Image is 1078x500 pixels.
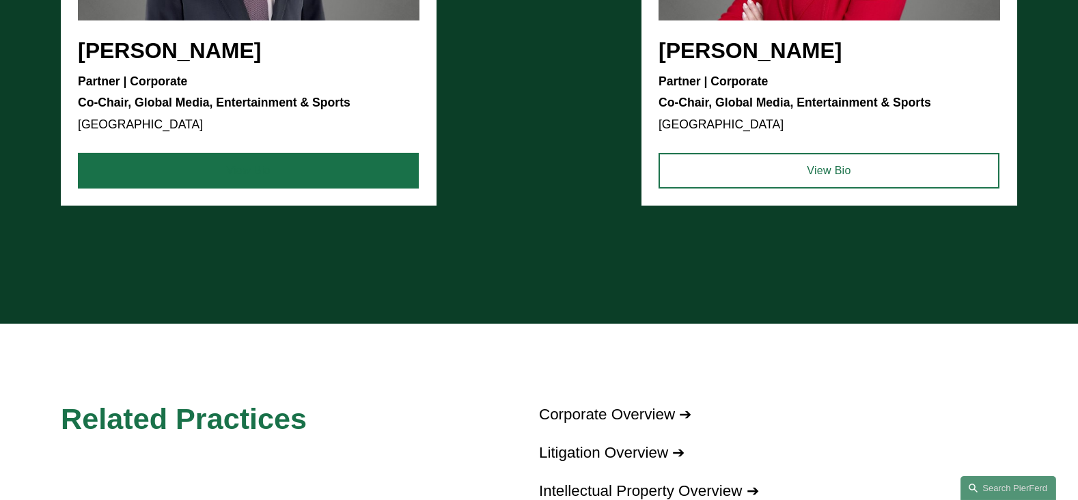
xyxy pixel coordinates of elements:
a: View Bio [78,153,419,189]
a: Intellectual Property Overview ➔ [539,482,759,499]
a: Litigation Overview ➔ [539,444,685,461]
span: Related Practices [61,402,307,435]
a: Corporate Overview ➔ [539,406,691,423]
a: View Bio [659,153,999,189]
a: Search this site [960,476,1056,500]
